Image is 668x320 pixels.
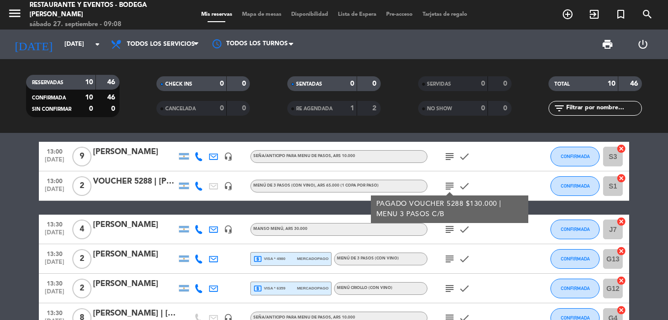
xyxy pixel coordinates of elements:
strong: 0 [220,105,224,112]
i: cancel [616,144,626,154]
i: search [641,8,653,20]
div: [PERSON_NAME] [93,146,177,159]
span: MANSO MENÚ [253,227,307,231]
div: sábado 27. septiembre - 09:08 [30,20,160,30]
i: headset_mic [224,182,233,191]
span: 9 [72,147,91,166]
strong: 10 [607,80,615,87]
i: check [458,151,470,162]
span: CONFIRMADA [561,183,590,189]
i: subject [444,180,455,192]
strong: 46 [107,79,117,86]
i: headset_mic [224,152,233,161]
span: Seña/anticipo para MENU DE PASOS [253,154,355,158]
i: cancel [616,246,626,256]
i: headset_mic [224,225,233,234]
span: 13:30 [42,307,67,318]
span: print [602,38,613,50]
i: local_atm [253,284,262,293]
i: cancel [616,305,626,315]
span: 13:30 [42,218,67,229]
span: 13:30 [42,277,67,288]
strong: 46 [630,80,640,87]
span: MENÚ DE 3 PASOS (Con vino) [337,256,399,260]
input: Filtrar por nombre... [565,103,641,114]
strong: 0 [89,105,93,112]
span: Mapa de mesas [237,12,286,17]
strong: 10 [85,79,93,86]
i: cancel [616,276,626,286]
span: Lista de Espera [333,12,381,17]
span: , ARS 10.000 [331,154,355,158]
i: exit_to_app [588,8,600,20]
strong: 0 [220,80,224,87]
strong: 0 [503,105,509,112]
strong: 0 [481,105,485,112]
div: Restaurante y Eventos - Bodega [PERSON_NAME] [30,0,160,20]
span: , ARS 65.000 (1 copa por paso) [315,184,379,188]
i: subject [444,253,455,265]
span: SENTADAS [296,82,322,87]
span: SIN CONFIRMAR [32,107,71,112]
span: SERVIDAS [427,82,451,87]
span: MENÚ DE 3 PASOS (Con vino) [253,184,379,188]
i: arrow_drop_down [91,38,103,50]
span: RESERVADAS [32,80,63,85]
span: NO SHOW [427,106,452,111]
button: CONFIRMADA [550,147,600,166]
span: , ARS 10.000 [331,316,355,320]
span: [DATE] [42,229,67,241]
div: [PERSON_NAME] [93,248,177,261]
span: Tarjetas de regalo [418,12,472,17]
span: mercadopago [297,256,329,262]
strong: 0 [372,80,378,87]
span: 2 [72,279,91,298]
div: [PERSON_NAME] [93,278,177,290]
span: Mis reservas [196,12,237,17]
strong: 2 [372,105,378,112]
div: LOG OUT [625,30,661,59]
i: power_settings_new [637,38,649,50]
strong: 1 [350,105,354,112]
strong: 46 [107,94,117,101]
span: Pre-acceso [381,12,418,17]
button: menu [7,6,22,24]
button: CONFIRMADA [550,176,600,196]
span: 4 [72,220,91,239]
span: TOTAL [554,82,570,87]
i: turned_in_not [615,8,627,20]
span: [DATE] [42,288,67,300]
button: CONFIRMADA [550,220,600,239]
span: Todos los servicios [127,41,195,48]
i: local_atm [253,255,262,263]
span: 13:00 [42,145,67,157]
span: MENÚ CRIOLLO (Con vino) [337,286,393,290]
button: CONFIRMADA [550,279,600,298]
span: 13:00 [42,175,67,186]
div: [PERSON_NAME] [93,219,177,231]
i: check [458,283,470,294]
span: Disponibilidad [286,12,333,17]
strong: 0 [350,80,354,87]
div: VOUCHER 5288 | [PERSON_NAME] y [PERSON_NAME] [93,175,177,188]
span: mercadopago [297,285,329,291]
span: visa * 4980 [253,255,285,263]
i: check [458,224,470,235]
strong: 0 [242,80,248,87]
div: [PERSON_NAME] | [PERSON_NAME] [93,307,177,320]
strong: 0 [242,105,248,112]
strong: 0 [503,80,509,87]
span: visa * 6359 [253,284,285,293]
i: subject [444,224,455,235]
i: cancel [616,173,626,183]
span: 13:30 [42,248,67,259]
strong: 10 [85,94,93,101]
div: PAGADO VOUCHER 5288 $130.000 | MENU 3 PASOS C/B [376,199,523,220]
span: CONFIRMADA [561,256,590,261]
i: check [458,180,470,192]
i: cancel [616,217,626,226]
span: CHECK INS [165,82,192,87]
span: [DATE] [42,259,67,270]
span: , ARS 30.000 [283,227,307,231]
span: Seña/anticipo para MENU DE PASOS [253,316,355,320]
